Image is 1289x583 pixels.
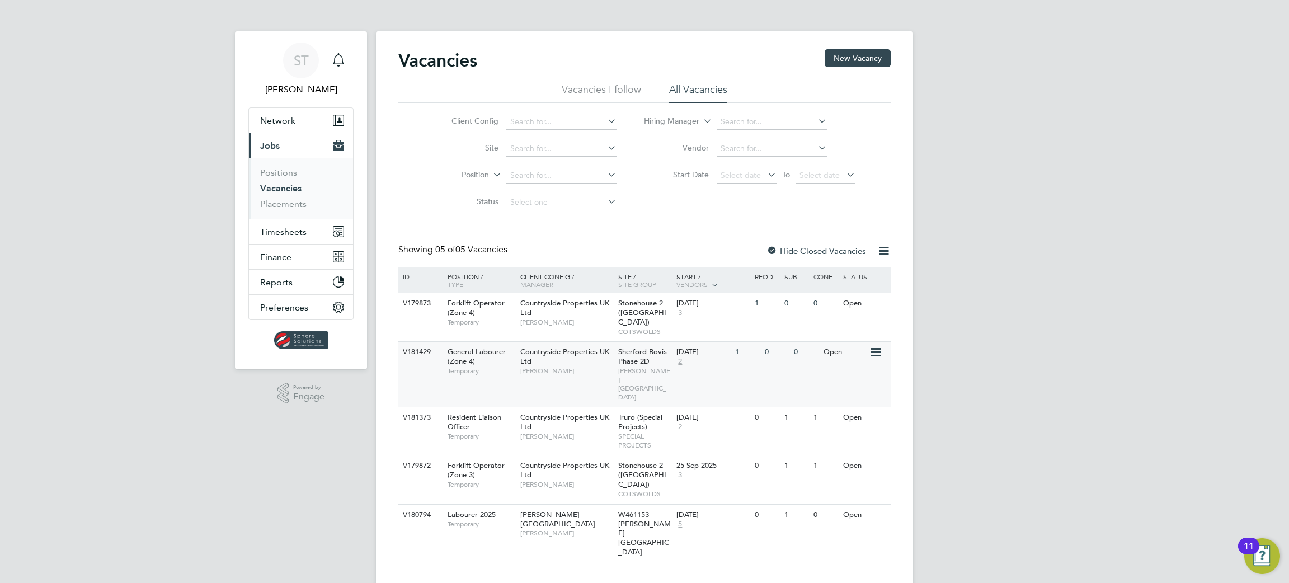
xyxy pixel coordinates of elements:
div: ID [400,267,439,286]
span: General Labourer (Zone 4) [448,347,506,366]
span: Type [448,280,463,289]
div: 0 [791,342,820,363]
div: Conf [811,267,840,286]
div: 0 [762,342,791,363]
span: Site Group [618,280,656,289]
div: [DATE] [676,347,730,357]
span: Temporary [448,432,515,441]
div: Open [840,505,889,525]
button: New Vacancy [825,49,891,67]
a: ST[PERSON_NAME] [248,43,354,96]
a: Vacancies [260,183,302,194]
a: Powered byEngage [277,383,325,404]
nav: Main navigation [235,31,367,369]
span: Temporary [448,366,515,375]
div: 1 [811,455,840,476]
span: Stonehouse 2 ([GEOGRAPHIC_DATA]) [618,298,666,327]
span: [PERSON_NAME] [520,366,613,375]
span: [PERSON_NAME] [520,432,613,441]
span: Resident Liaison Officer [448,412,501,431]
input: Search for... [506,114,617,130]
div: V180794 [400,505,439,525]
span: Countryside Properties UK Ltd [520,347,609,366]
span: 2 [676,422,684,432]
div: V181429 [400,342,439,363]
div: Start / [674,267,752,295]
span: Timesheets [260,227,307,237]
span: Temporary [448,480,515,489]
div: 11 [1244,546,1254,561]
div: 0 [752,505,781,525]
span: Forklift Operator (Zone 4) [448,298,505,317]
span: Stonehouse 2 ([GEOGRAPHIC_DATA]) [618,460,666,489]
div: Open [840,407,889,428]
div: 1 [782,505,811,525]
span: COTSWOLDS [618,327,671,336]
span: Select date [721,170,761,180]
div: 0 [811,505,840,525]
button: Network [249,108,353,133]
span: [PERSON_NAME] [520,318,613,327]
label: Start Date [644,170,709,180]
span: Reports [260,277,293,288]
div: 1 [782,455,811,476]
div: 1 [782,407,811,428]
span: Countryside Properties UK Ltd [520,412,609,431]
div: 0 [752,407,781,428]
label: Hiring Manager [635,116,699,127]
span: Selin Thomas [248,83,354,96]
h2: Vacancies [398,49,477,72]
li: All Vacancies [669,83,727,103]
li: Vacancies I follow [562,83,641,103]
span: 3 [676,308,684,318]
a: Placements [260,199,307,209]
input: Search for... [506,141,617,157]
div: Jobs [249,158,353,219]
div: V181373 [400,407,439,428]
span: Powered by [293,383,324,392]
button: Jobs [249,133,353,158]
div: [DATE] [676,510,749,520]
button: Open Resource Center, 11 new notifications [1244,538,1280,574]
span: 3 [676,471,684,480]
span: [PERSON_NAME] [520,529,613,538]
div: Open [840,455,889,476]
a: Positions [260,167,297,178]
label: Client Config [434,116,498,126]
div: Sub [782,267,811,286]
span: Countryside Properties UK Ltd [520,460,609,479]
img: spheresolutions-logo-retina.png [274,331,328,349]
span: Vendors [676,280,708,289]
a: Go to home page [248,331,354,349]
div: Site / [615,267,674,294]
div: 0 [782,293,811,314]
button: Finance [249,245,353,269]
div: 0 [752,455,781,476]
input: Search for... [506,168,617,184]
input: Search for... [717,114,827,130]
span: 05 Vacancies [435,244,507,255]
span: [PERSON_NAME] - [GEOGRAPHIC_DATA] [520,510,595,529]
input: Select one [506,195,617,210]
span: COTSWOLDS [618,490,671,499]
div: [DATE] [676,413,749,422]
span: To [779,167,793,182]
input: Search for... [717,141,827,157]
div: Open [840,293,889,314]
span: Preferences [260,302,308,313]
span: Finance [260,252,291,262]
span: Labourer 2025 [448,510,496,519]
label: Vendor [644,143,709,153]
button: Timesheets [249,219,353,244]
span: Truro (Special Projects) [618,412,662,431]
span: Engage [293,392,324,402]
span: Select date [799,170,840,180]
div: 25 Sep 2025 [676,461,749,471]
label: Site [434,143,498,153]
div: [DATE] [676,299,749,308]
span: W461153 - [PERSON_NAME][GEOGRAPHIC_DATA] [618,510,671,557]
span: Network [260,115,295,126]
div: Open [821,342,869,363]
span: Sherford Bovis Phase 2D [618,347,667,366]
span: Countryside Properties UK Ltd [520,298,609,317]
